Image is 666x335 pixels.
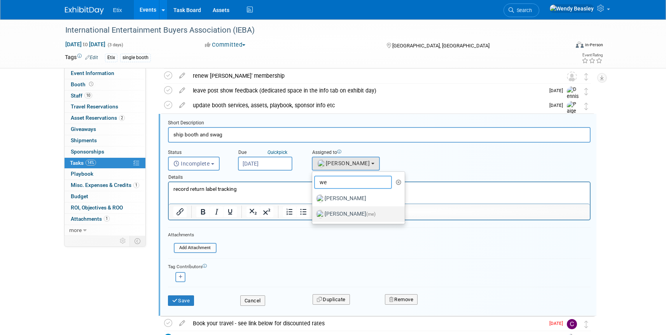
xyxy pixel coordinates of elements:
[63,23,558,37] div: International Entertainment Buyers Association (IEBA)
[168,120,591,127] div: Short Description
[173,161,210,167] span: Incomplete
[65,225,145,236] a: more
[84,92,92,98] span: 10
[71,216,110,222] span: Attachments
[65,53,98,62] td: Tags
[65,41,106,48] span: [DATE] [DATE]
[584,88,588,95] i: Move task
[549,4,594,13] img: Wendy Beasley
[168,157,220,171] button: Incomplete
[175,102,189,109] a: edit
[65,79,145,90] a: Booth
[169,182,590,204] iframe: Rich Text Area
[120,54,151,62] div: single booth
[202,41,248,49] button: Committed
[567,319,577,329] img: Chris Battaglino
[116,236,130,246] td: Personalize Event Tab Strip
[175,72,189,79] a: edit
[65,68,145,79] a: Event Information
[567,72,577,82] img: Unassigned
[366,211,376,217] span: (me)
[240,295,265,306] button: Cancel
[196,206,210,217] button: Bold
[71,103,118,110] span: Travel Reservations
[238,149,300,157] div: Due
[65,158,145,169] a: Tasks14%
[576,42,584,48] img: Format-Inperson.png
[567,101,579,129] img: Paige Redden
[119,115,125,121] span: 2
[312,149,409,157] div: Assigned to
[312,157,380,171] button: [PERSON_NAME]
[65,214,145,225] a: Attachments1
[283,206,296,217] button: Numbered list
[85,55,98,60] a: Edit
[70,160,96,166] span: Tasks
[129,236,145,246] td: Toggle Event Tabs
[316,208,397,220] label: [PERSON_NAME]
[168,171,591,181] div: Details
[65,180,145,191] a: Misc. Expenses & Credits1
[584,321,588,328] i: Move task
[87,81,95,87] span: Booth not reserved yet
[175,320,189,327] a: edit
[65,113,145,124] a: Asset Reservations2
[71,204,123,211] span: ROI, Objectives & ROO
[65,124,145,135] a: Giveaways
[260,206,273,217] button: Superscript
[104,216,110,222] span: 1
[168,232,217,238] div: Attachments
[313,294,350,305] button: Duplicate
[71,81,95,87] span: Booth
[65,191,145,202] a: Budget
[514,7,532,13] span: Search
[71,171,93,177] span: Playbook
[71,115,125,121] span: Asset Reservations
[113,7,122,13] span: Etix
[582,53,603,57] div: Event Rating
[65,135,145,146] a: Shipments
[65,202,145,213] a: ROI, Objectives & ROO
[168,127,591,142] input: Name of task or a short description
[189,99,545,112] div: update booth services, assets, playbook, sponsor info etc
[317,160,370,166] span: [PERSON_NAME]
[105,54,117,62] div: Etix
[189,84,545,97] div: leave post show feedback (dedicated space in the info tab on exhibit day)
[189,69,551,82] div: renew [PERSON_NAME]' membership
[65,7,104,14] img: ExhibitDay
[238,157,292,171] input: Due Date
[503,3,539,17] a: Search
[71,148,104,155] span: Sponsorships
[71,193,88,199] span: Budget
[314,176,392,189] input: Search
[107,42,123,47] span: (3 days)
[71,92,92,99] span: Staff
[316,192,397,205] label: [PERSON_NAME]
[71,70,114,76] span: Event Information
[210,206,223,217] button: Italic
[567,86,579,114] img: Dennis Scanlon
[71,137,97,143] span: Shipments
[65,91,145,101] a: Staff10
[297,206,310,217] button: Bullet list
[71,126,96,132] span: Giveaways
[584,103,588,110] i: Move task
[267,150,279,155] i: Quick
[168,149,226,157] div: Status
[585,42,603,48] div: In-Person
[168,262,591,270] div: Tag Contributors
[86,160,96,166] span: 14%
[82,41,89,47] span: to
[65,101,145,112] a: Travel Reservations
[71,182,139,188] span: Misc. Expenses & Credits
[189,317,545,330] div: Book your travel - see link below for discounted rates
[168,295,194,306] button: Save
[392,43,489,49] span: [GEOGRAPHIC_DATA], [GEOGRAPHIC_DATA]
[133,182,139,188] span: 1
[175,87,189,94] a: edit
[523,40,603,52] div: Event Format
[584,73,588,80] i: Move task
[549,321,567,326] span: [DATE]
[65,169,145,180] a: Playbook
